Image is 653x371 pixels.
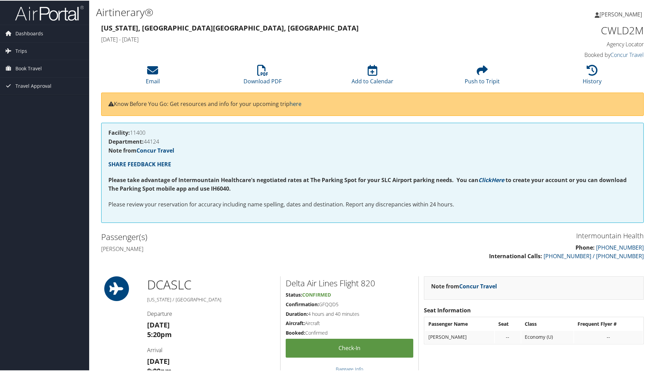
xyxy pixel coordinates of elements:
[146,68,160,84] a: Email
[108,160,171,167] a: SHARE FEEDBACK HERE
[15,24,43,41] span: Dashboards
[286,310,413,317] h5: 4 hours and 40 minutes
[544,252,644,259] a: [PHONE_NUMBER] / [PHONE_NUMBER]
[521,317,573,330] th: Class
[289,99,301,107] a: here
[302,291,331,297] span: Confirmed
[15,59,42,76] span: Book Travel
[286,319,305,326] strong: Aircraft:
[478,176,491,183] a: Click
[244,68,282,84] a: Download PDF
[425,317,494,330] th: Passenger Name
[147,346,275,353] h4: Arrival
[108,129,637,135] h4: 11400
[108,99,637,108] p: Know Before You Go: Get resources and info for your upcoming trip
[101,35,506,43] h4: [DATE] - [DATE]
[108,128,130,136] strong: Facility:
[147,320,170,329] strong: [DATE]
[286,329,305,335] strong: Booked:
[465,68,500,84] a: Push to Tripit
[286,291,302,297] strong: Status:
[596,243,644,251] a: [PHONE_NUMBER]
[286,329,413,336] h5: Confirmed
[424,306,471,313] strong: Seat Information
[286,300,413,307] h5: GFQQD5
[516,40,644,47] h4: Agency Locator
[15,77,51,94] span: Travel Approval
[108,138,637,144] h4: 44124
[489,252,542,259] strong: International Calls:
[101,23,359,32] strong: [US_STATE], [GEOGRAPHIC_DATA] [GEOGRAPHIC_DATA], [GEOGRAPHIC_DATA]
[108,200,637,208] p: Please review your reservation for accuracy including name spelling, dates and destination. Repor...
[108,176,478,183] strong: Please take advantage of Intermountain Healthcare's negotiated rates at The Parking Spot for your...
[286,319,413,326] h5: Aircraft
[583,68,602,84] a: History
[491,176,504,183] a: Here
[108,137,144,145] strong: Department:
[286,300,319,307] strong: Confirmation:
[101,230,367,242] h2: Passenger(s)
[521,330,573,343] td: Economy (U)
[378,230,644,240] h3: Intermountain Health
[286,338,413,357] a: Check-in
[574,317,643,330] th: Frequent Flyer #
[96,4,465,19] h1: Airtinerary®
[15,4,84,21] img: airportal-logo.png
[286,277,413,288] h2: Delta Air Lines Flight 820
[459,282,497,289] a: Concur Travel
[352,68,393,84] a: Add to Calendar
[147,356,170,365] strong: [DATE]
[136,146,174,154] a: Concur Travel
[101,244,367,252] h4: [PERSON_NAME]
[431,282,497,289] strong: Note from
[15,42,27,59] span: Trips
[425,330,494,343] td: [PERSON_NAME]
[495,317,521,330] th: Seat
[575,243,595,251] strong: Phone:
[108,146,174,154] strong: Note from
[286,310,308,316] strong: Duration:
[147,276,275,293] h1: DCA SLC
[516,50,644,58] h4: Booked by
[578,333,639,339] div: --
[610,50,644,58] a: Concur Travel
[147,329,172,338] strong: 5:20pm
[599,10,642,17] span: [PERSON_NAME]
[147,296,275,302] h5: [US_STATE] / [GEOGRAPHIC_DATA]
[516,23,644,37] h1: CWLD2M
[498,333,517,339] div: --
[595,3,649,24] a: [PERSON_NAME]
[147,309,275,317] h4: Departure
